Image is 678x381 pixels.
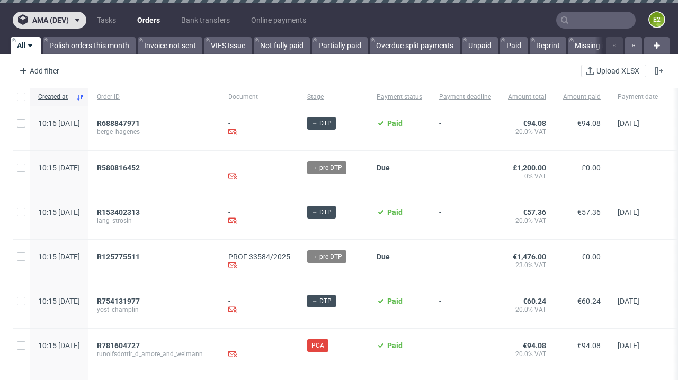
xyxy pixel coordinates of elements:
span: €1,476.00 [513,252,546,261]
a: Paid [500,37,528,54]
a: Missing invoice [568,37,631,54]
span: €60.24 [523,297,546,305]
span: Payment deadline [439,93,491,102]
span: R688847971 [97,119,140,128]
span: 10:15 [DATE] [38,341,80,350]
a: Invoice not sent [138,37,202,54]
span: 10:15 [DATE] [38,297,80,305]
span: €94.08 [523,119,546,128]
span: R580816452 [97,164,140,172]
span: [DATE] [618,119,639,128]
span: R153402313 [97,208,140,216]
span: → DTP [311,296,332,306]
span: €0.00 [582,252,601,261]
span: ama (dev) [32,16,69,24]
span: Created at [38,93,72,102]
span: Upload XLSX [594,67,641,75]
span: Amount total [508,93,546,102]
a: R125775511 [97,252,142,261]
span: Paid [387,341,403,350]
span: Document [228,93,290,102]
a: R754131977 [97,297,142,305]
span: 10:16 [DATE] [38,119,80,128]
span: 20.0% VAT [508,350,546,358]
span: 10:15 [DATE] [38,252,80,261]
span: 10:15 [DATE] [38,208,80,216]
span: - [439,341,491,360]
div: - [228,119,290,138]
div: - [228,164,290,182]
span: Payment status [377,93,422,102]
span: [DATE] [618,341,639,350]
span: €57.36 [523,208,546,216]
span: Amount paid [563,93,601,102]
span: Payment date [618,93,658,102]
a: Unpaid [462,37,498,54]
a: Online payments [245,12,313,29]
a: Partially paid [312,37,368,54]
a: VIES Issue [204,37,252,54]
span: £0.00 [582,164,601,172]
a: All [11,37,41,54]
span: PCA [311,341,324,350]
span: R754131977 [97,297,140,305]
button: Upload XLSX [581,65,646,77]
span: - [618,252,658,271]
span: 0% VAT [508,172,546,180]
span: €94.08 [523,341,546,350]
span: R781604727 [97,341,140,350]
div: - [228,341,290,360]
a: Polish orders this month [43,37,136,54]
span: Order ID [97,93,211,102]
a: R153402313 [97,208,142,216]
span: - [439,119,491,138]
span: [DATE] [618,297,639,305]
span: - [439,208,491,226]
span: 20.0% VAT [508,128,546,136]
a: Not fully paid [254,37,310,54]
span: [DATE] [618,208,639,216]
a: Reprint [530,37,566,54]
span: 20.0% VAT [508,305,546,314]
a: Bank transfers [175,12,236,29]
span: → DTP [311,119,332,128]
span: - [439,297,491,315]
span: Paid [387,208,403,216]
figcaption: e2 [649,12,664,27]
a: Tasks [91,12,122,29]
span: runolfsdottir_d_amore_and_weimann [97,350,211,358]
div: - [228,208,290,226]
div: Add filter [15,62,61,79]
a: Orders [131,12,166,29]
button: ama (dev) [13,12,86,29]
span: €60.24 [577,297,601,305]
span: Paid [387,297,403,305]
span: 10:15 [DATE] [38,164,80,172]
a: PROF 33584/2025 [228,252,290,261]
span: yost_champlin [97,305,211,314]
div: - [228,297,290,315]
a: R781604727 [97,341,142,350]
span: Paid [387,119,403,128]
span: 20.0% VAT [508,216,546,225]
span: berge_hagenes [97,128,211,136]
span: Stage [307,93,360,102]
span: → pre-DTP [311,252,342,261]
span: Due [377,252,390,261]
span: - [439,252,491,271]
span: €94.08 [577,119,601,128]
span: R125775511 [97,252,140,261]
span: €57.36 [577,208,601,216]
span: Due [377,164,390,172]
span: - [618,164,658,182]
span: lang_strosin [97,216,211,225]
span: → DTP [311,207,332,217]
span: £1,200.00 [513,164,546,172]
span: → pre-DTP [311,163,342,173]
span: - [439,164,491,182]
a: Overdue split payments [370,37,460,54]
span: €94.08 [577,341,601,350]
a: R688847971 [97,119,142,128]
span: 23.0% VAT [508,261,546,269]
a: R580816452 [97,164,142,172]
